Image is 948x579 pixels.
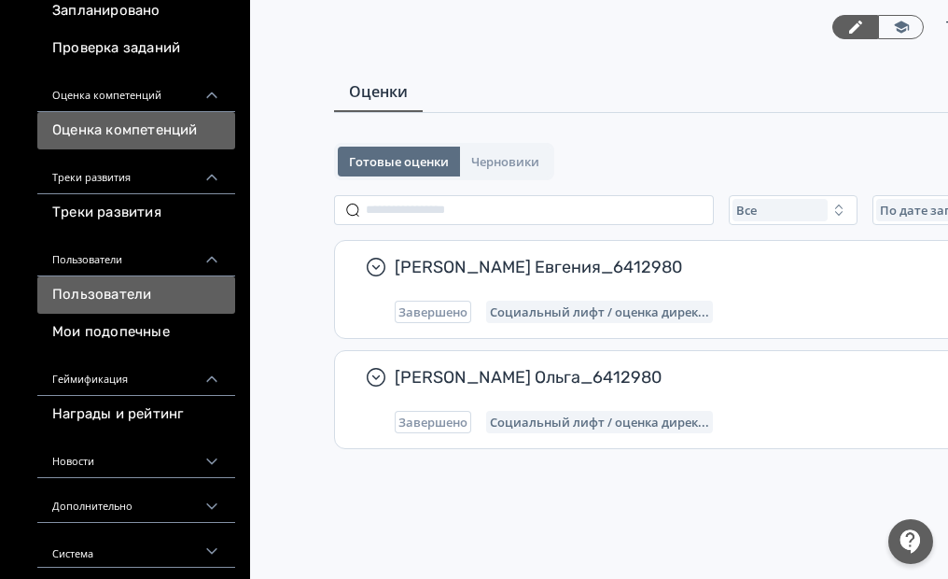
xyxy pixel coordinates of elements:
[37,433,235,478] div: Новости
[37,314,235,351] a: Мои подопечные
[37,478,235,523] div: Дополнительно
[490,415,709,430] span: Социальный лифт / оценка директора магазина
[736,203,757,218] span: Все
[37,30,235,67] a: Проверка заданий
[471,154,539,169] span: Черновики
[398,415,467,430] span: Завершено
[37,396,235,433] a: Награды и рейтинг
[729,195,857,225] button: Все
[349,154,449,169] span: Готовые оценки
[37,149,235,194] div: Треки развития
[37,276,235,314] a: Пользователи
[338,147,460,177] button: Готовые оценки
[398,304,467,319] span: Завершено
[490,304,709,319] span: Социальный лифт / оценка директора магазина
[878,15,924,39] a: Переключиться в режим ученика
[37,194,235,232] a: Треки развития
[37,351,235,396] div: Геймификация
[349,80,408,103] span: Оценки
[37,232,235,276] div: Пользователи
[37,523,235,568] div: Система
[37,67,235,112] div: Оценка компетенций
[37,112,235,149] a: Оценка компетенций
[460,147,551,177] button: Черновики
